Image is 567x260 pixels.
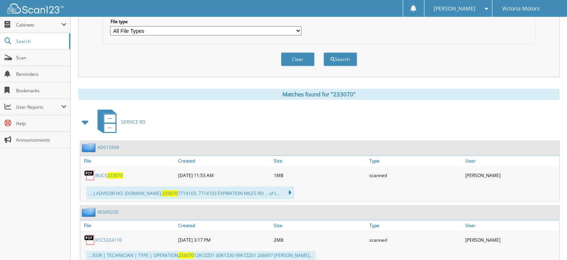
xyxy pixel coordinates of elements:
[272,232,368,247] div: 2MB
[95,237,122,243] a: K1CS224110
[86,186,294,199] div: ... ] ADVISOR NO. [DOMAIN_NAME]. 7714103. 7714103 EXPIRATION MILES RO ... of t...
[272,220,368,230] a: Size
[464,232,559,247] div: [PERSON_NAME]
[272,156,368,166] a: Size
[80,220,176,230] a: File
[368,156,463,166] a: Type
[368,232,463,247] div: scanned
[110,18,301,25] label: File type
[281,52,315,66] button: Clear
[84,234,95,245] img: PDF.png
[16,55,66,61] span: Scan
[464,220,559,230] a: User
[93,107,145,137] a: SERVICE RO
[530,224,567,260] iframe: Chat Widget
[16,71,66,77] span: Reminders
[162,190,178,196] span: 233070
[434,6,475,11] span: [PERSON_NAME]
[176,168,272,183] div: [DATE] 11:53 AM
[97,144,119,151] a: KD015599
[368,220,463,230] a: Type
[16,87,66,94] span: Bookmarks
[7,3,63,13] img: scan123-logo-white.svg
[121,119,145,125] span: SERVICE RO
[464,168,559,183] div: [PERSON_NAME]
[323,52,357,66] button: Search
[464,156,559,166] a: User
[78,89,560,100] div: Matches found for "233070"
[80,156,176,166] a: File
[16,22,61,28] span: Cabinets
[82,207,97,217] img: folder2.png
[86,251,316,260] div: ...ISOR | TECHNICIAN | TYPE | OPERATION 12K1ZZ01 00K1Z30 99K1ZZ01 206697 [PERSON_NAME]...
[176,156,272,166] a: Created
[272,168,368,183] div: 1MB
[95,172,123,179] a: BUCS233070
[16,38,65,44] span: Search
[16,120,66,127] span: Help
[16,104,61,110] span: User Reports
[176,220,272,230] a: Created
[97,209,118,215] a: KE049230
[176,232,272,247] div: [DATE] 3:17 PM
[84,170,95,181] img: PDF.png
[502,6,539,11] span: Victoria Motors
[107,172,123,179] span: 233070
[82,143,97,152] img: folder2.png
[178,252,194,259] span: 233070
[368,168,463,183] div: scanned
[16,137,66,143] span: Announcements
